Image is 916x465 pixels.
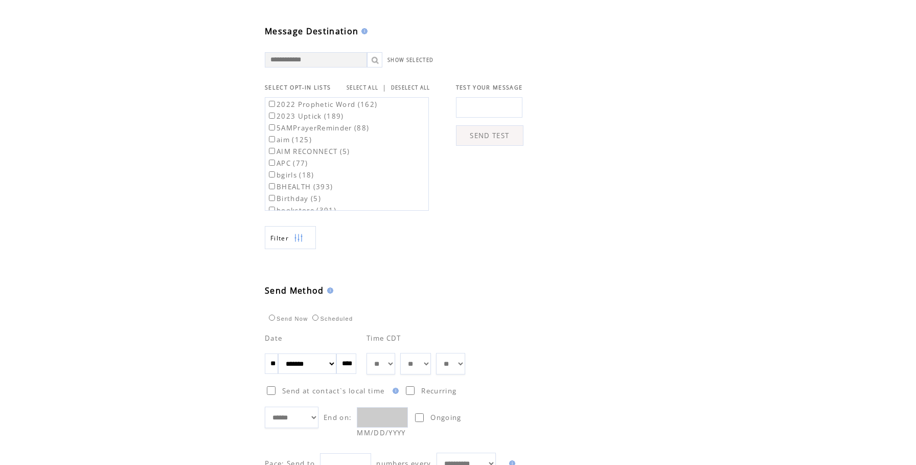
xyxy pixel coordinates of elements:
label: Scheduled [310,316,353,322]
input: APC (77) [269,160,275,166]
input: bgirls (18) [269,171,275,178]
img: help.gif [324,287,333,294]
label: Send Now [266,316,308,322]
label: APC (77) [267,159,308,168]
a: DESELECT ALL [391,84,430,91]
a: Filter [265,226,316,249]
span: Ongoing [430,413,461,422]
span: Show filters [270,234,289,242]
img: filters.png [294,227,303,250]
label: 2023 Uptick (189) [267,112,344,121]
label: bgirls (18) [267,170,314,180]
img: help.gif [390,388,399,394]
span: Time CDT [367,334,401,343]
input: bookstore (391) [269,207,275,213]
input: Send Now [269,315,275,321]
a: SEND TEST [456,125,523,146]
input: aim (125) [269,136,275,142]
input: 2023 Uptick (189) [269,113,275,119]
label: bookstore (391) [267,206,336,215]
img: help.gif [358,28,368,34]
label: AIM RECONNECT (5) [267,147,350,156]
label: 5AMPrayerReminder (88) [267,123,369,132]
span: TEST YOUR MESSAGE [456,84,523,91]
span: MM/DD/YYYY [357,428,405,437]
input: Birthday (5) [269,195,275,201]
label: Birthday (5) [267,194,321,203]
a: SHOW SELECTED [387,57,433,63]
input: 2022 Prophetic Word (162) [269,101,275,107]
span: Send at contact`s local time [282,386,384,395]
input: Scheduled [312,315,318,321]
span: Date [265,334,282,343]
span: | [382,83,386,92]
a: SELECT ALL [347,84,378,91]
span: Recurring [421,386,456,395]
input: AIM RECONNECT (5) [269,148,275,154]
label: 2022 Prophetic Word (162) [267,100,377,109]
input: BHEALTH (393) [269,183,275,189]
input: 5AMPrayerReminder (88) [269,124,275,130]
span: Message Destination [265,26,358,37]
span: SELECT OPT-IN LISTS [265,84,331,91]
label: aim (125) [267,135,312,144]
label: BHEALTH (393) [267,182,333,191]
span: Send Method [265,285,324,296]
span: End on: [324,413,352,422]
